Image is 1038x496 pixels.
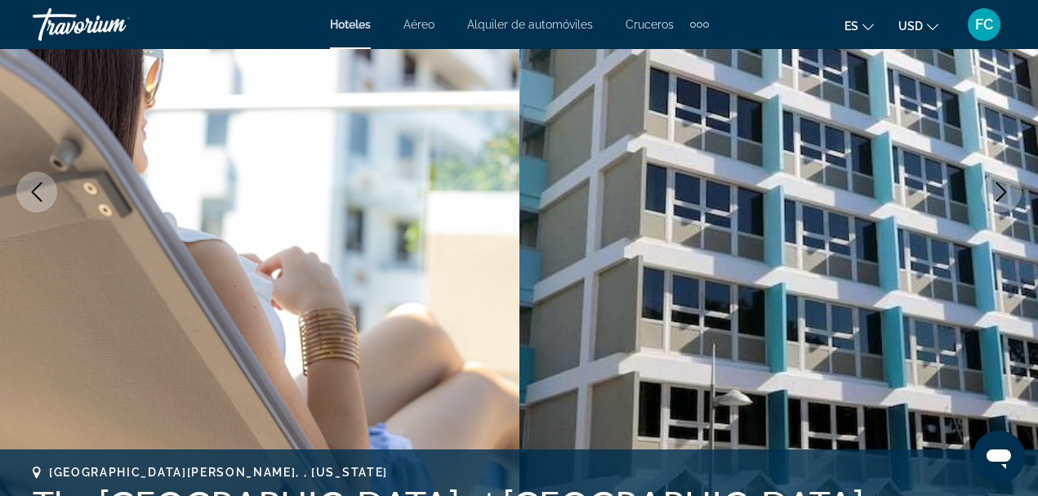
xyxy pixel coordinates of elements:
[33,3,196,46] a: Travorium
[963,7,1005,42] button: User Menu
[981,172,1022,212] button: Next image
[690,11,709,38] button: Extra navigation items
[403,18,434,31] a: Aéreo
[975,16,993,33] span: FC
[898,14,938,38] button: Change currency
[467,18,593,31] a: Alquiler de automóviles
[626,18,674,31] a: Cruceros
[898,20,923,33] span: USD
[16,172,57,212] button: Previous image
[49,466,388,479] span: [GEOGRAPHIC_DATA][PERSON_NAME], , [US_STATE]
[330,18,371,31] a: Hoteles
[973,431,1025,483] iframe: Button to launch messaging window
[844,14,874,38] button: Change language
[844,20,858,33] span: es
